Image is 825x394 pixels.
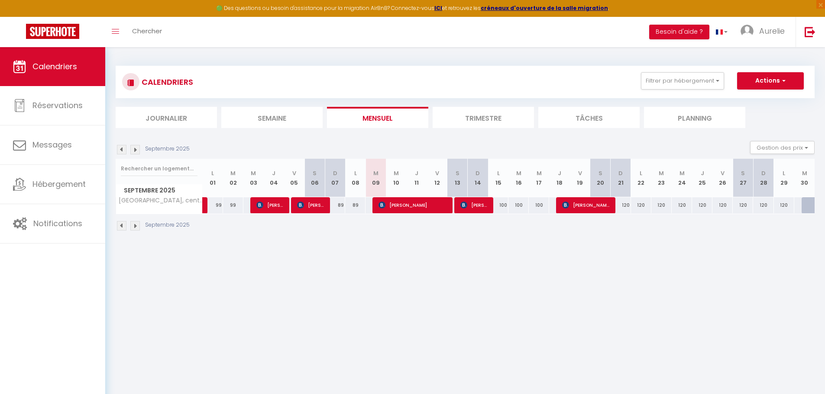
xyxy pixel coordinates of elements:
abbr: L [211,169,214,177]
th: 16 [508,159,529,197]
span: [GEOGRAPHIC_DATA], centre ville, 300m de la mer [117,197,204,204]
div: 120 [774,197,794,213]
abbr: D [476,169,480,177]
span: [PERSON_NAME] [562,197,610,213]
abbr: M [251,169,256,177]
img: Super Booking [26,24,79,39]
div: 89 [325,197,345,213]
abbr: M [679,169,685,177]
span: Notifications [33,218,82,229]
th: 06 [304,159,325,197]
th: 01 [203,159,223,197]
div: 99 [203,197,223,213]
th: 10 [386,159,406,197]
abbr: D [333,169,337,177]
div: 120 [611,197,631,213]
th: 08 [345,159,366,197]
th: 23 [651,159,672,197]
div: 99 [223,197,243,213]
abbr: J [558,169,561,177]
div: 120 [712,197,733,213]
span: Hébergement [32,179,86,189]
th: 18 [549,159,569,197]
span: Messages [32,139,72,150]
li: Semaine [221,107,323,128]
button: Actions [737,72,804,90]
li: Mensuel [327,107,428,128]
abbr: M [230,169,236,177]
th: 20 [590,159,611,197]
span: [PERSON_NAME] [460,197,488,213]
span: [PERSON_NAME] [297,197,324,213]
abbr: J [701,169,704,177]
abbr: S [313,169,317,177]
th: 30 [794,159,815,197]
abbr: L [497,169,500,177]
abbr: M [537,169,542,177]
th: 25 [692,159,712,197]
li: Planning [644,107,745,128]
abbr: M [373,169,379,177]
div: 89 [345,197,366,213]
th: 04 [264,159,284,197]
abbr: S [741,169,745,177]
div: 100 [529,197,549,213]
input: Rechercher un logement... [121,161,197,176]
th: 11 [407,159,427,197]
th: 24 [672,159,692,197]
th: 05 [284,159,304,197]
th: 07 [325,159,345,197]
abbr: V [578,169,582,177]
img: logout [805,26,815,37]
abbr: V [435,169,439,177]
abbr: M [802,169,807,177]
th: 09 [366,159,386,197]
p: Septembre 2025 [145,145,190,153]
a: ICI [434,4,442,12]
span: Chercher [132,26,162,35]
abbr: V [721,169,725,177]
li: Trimestre [433,107,534,128]
abbr: D [761,169,766,177]
abbr: M [516,169,521,177]
img: ... [741,25,754,38]
th: 21 [611,159,631,197]
li: Journalier [116,107,217,128]
th: 22 [631,159,651,197]
th: 15 [488,159,508,197]
div: 120 [753,197,773,213]
th: 13 [447,159,468,197]
span: [PERSON_NAME] [379,197,446,213]
abbr: M [394,169,399,177]
div: 120 [733,197,753,213]
li: Tâches [538,107,640,128]
th: 19 [569,159,590,197]
strong: créneaux d'ouverture de la salle migration [481,4,608,12]
abbr: L [354,169,357,177]
button: Ouvrir le widget de chat LiveChat [7,3,33,29]
th: 02 [223,159,243,197]
span: Réservations [32,100,83,111]
div: 120 [631,197,651,213]
span: [PERSON_NAME] [256,197,284,213]
abbr: S [599,169,602,177]
th: 27 [733,159,753,197]
h3: CALENDRIERS [139,72,193,92]
th: 03 [243,159,264,197]
div: 120 [672,197,692,213]
abbr: D [618,169,623,177]
a: ... Aurelie [734,17,796,47]
div: 100 [508,197,529,213]
button: Gestion des prix [750,141,815,154]
th: 12 [427,159,447,197]
div: 100 [488,197,508,213]
th: 14 [468,159,488,197]
button: Filtrer par hébergement [641,72,724,90]
th: 28 [753,159,773,197]
abbr: J [415,169,418,177]
abbr: L [783,169,785,177]
abbr: L [640,169,642,177]
abbr: M [659,169,664,177]
a: Chercher [126,17,168,47]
